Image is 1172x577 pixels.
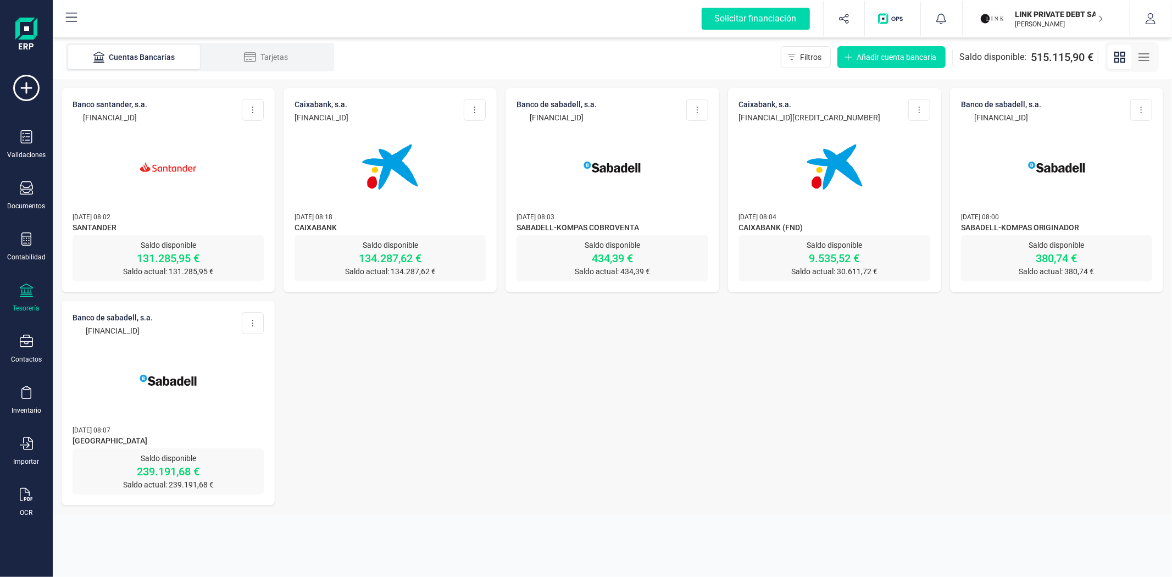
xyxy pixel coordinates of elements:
[295,112,348,123] p: [FINANCIAL_ID]
[295,99,348,110] p: CAIXABANK, S.A.
[73,312,153,323] p: BANCO DE SABADELL, S.A.
[7,253,46,262] div: Contabilidad
[516,213,554,221] span: [DATE] 08:03
[1015,9,1103,20] p: LINK PRIVATE DEBT SA
[800,52,821,63] span: Filtros
[739,251,930,266] p: 9.535,52 €
[73,453,264,464] p: Saldo disponible
[781,46,831,68] button: Filtros
[871,1,914,36] button: Logo de OPS
[959,51,1026,64] span: Saldo disponible:
[857,52,936,63] span: Añadir cuenta bancaria
[222,52,310,63] div: Tarjetas
[73,464,264,479] p: 239.191,68 €
[1015,20,1103,29] p: [PERSON_NAME]
[73,426,110,434] span: [DATE] 08:07
[961,213,999,221] span: [DATE] 08:00
[516,112,597,123] p: [FINANCIAL_ID]
[516,240,708,251] p: Saldo disponible
[73,479,264,490] p: Saldo actual: 239.191,68 €
[739,240,930,251] p: Saldo disponible
[516,222,708,235] span: SABADELL-KOMPAS COBROVENTA
[980,7,1004,31] img: LI
[878,13,907,24] img: Logo de OPS
[73,213,110,221] span: [DATE] 08:02
[739,213,777,221] span: [DATE] 08:04
[295,251,486,266] p: 134.287,62 €
[702,8,810,30] div: Solicitar financiación
[961,99,1041,110] p: BANCO DE SABADELL, S.A.
[73,251,264,266] p: 131.285,95 €
[15,18,37,53] img: Logo Finanedi
[12,406,41,415] div: Inventario
[961,222,1152,235] span: SABADELL-KOMPAS ORIGINADOR
[295,222,486,235] span: CAIXABANK
[837,46,946,68] button: Añadir cuenta bancaria
[73,112,147,123] p: [FINANCIAL_ID]
[739,99,881,110] p: CAIXABANK, S.A.
[295,240,486,251] p: Saldo disponible
[976,1,1117,36] button: LILINK PRIVATE DEBT SA[PERSON_NAME]
[14,457,40,466] div: Importar
[516,251,708,266] p: 434,39 €
[1031,49,1093,65] span: 515.115,90 €
[73,325,153,336] p: [FINANCIAL_ID]
[961,251,1152,266] p: 380,74 €
[90,52,178,63] div: Cuentas Bancarias
[295,213,332,221] span: [DATE] 08:18
[73,266,264,277] p: Saldo actual: 131.285,95 €
[961,112,1041,123] p: [FINANCIAL_ID]
[73,99,147,110] p: BANCO SANTANDER, S.A.
[7,151,46,159] div: Validaciones
[73,222,264,235] span: SANTANDER
[13,304,40,313] div: Tesorería
[739,222,930,235] span: CAIXABANK (FND)
[8,202,46,210] div: Documentos
[73,435,264,448] span: [GEOGRAPHIC_DATA]
[961,266,1152,277] p: Saldo actual: 380,74 €
[295,266,486,277] p: Saldo actual: 134.287,62 €
[961,240,1152,251] p: Saldo disponible
[739,112,881,123] p: [FINANCIAL_ID][CREDIT_CARD_NUMBER]
[516,266,708,277] p: Saldo actual: 434,39 €
[20,508,33,517] div: OCR
[516,99,597,110] p: BANCO DE SABADELL, S.A.
[739,266,930,277] p: Saldo actual: 30.611,72 €
[73,240,264,251] p: Saldo disponible
[11,355,42,364] div: Contactos
[688,1,823,36] button: Solicitar financiación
